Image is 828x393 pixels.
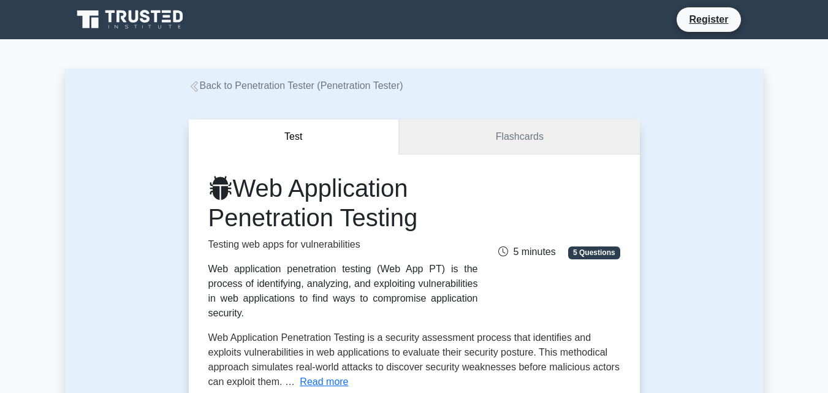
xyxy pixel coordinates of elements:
[208,237,478,252] p: Testing web apps for vulnerabilities
[208,262,478,321] div: Web application penetration testing (Web App PT) is the process of identifying, analyzing, and ex...
[498,246,555,257] span: 5 minutes
[189,120,400,155] button: Test
[682,12,735,27] a: Register
[399,120,639,155] a: Flashcards
[208,332,620,387] span: Web Application Penetration Testing is a security assessment process that identifies and exploits...
[189,80,403,91] a: Back to Penetration Tester (Penetration Tester)
[208,174,478,232] h1: Web Application Penetration Testing
[568,246,620,259] span: 5 Questions
[300,375,348,389] button: Read more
